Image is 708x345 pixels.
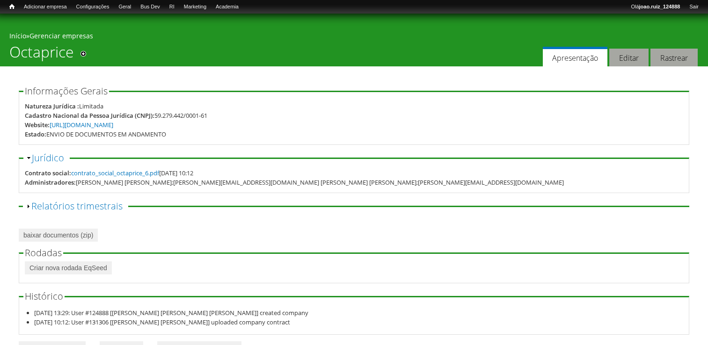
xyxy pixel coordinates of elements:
[25,120,50,129] div: Website:
[25,290,63,302] span: Histórico
[650,49,698,67] a: Rastrear
[71,169,193,177] span: [DATE] 10:12
[179,2,211,12] a: Marketing
[685,2,703,12] a: Sair
[114,2,136,12] a: Geral
[543,47,607,67] a: Apresentação
[19,229,98,242] a: baixar documentos (zip)
[71,169,159,177] a: contrato_social_octaprice_6.pdf
[31,200,123,212] a: Relatórios trimestrais
[25,85,108,97] span: Informações Gerais
[609,49,649,67] a: Editar
[9,43,74,66] h1: Octaprice
[76,178,564,187] div: [PERSON_NAME] [PERSON_NAME];[PERSON_NAME][EMAIL_ADDRESS][DOMAIN_NAME] [PERSON_NAME] [PERSON_NAME]...
[25,101,79,111] div: Natureza Jurídica :
[25,168,71,178] div: Contrato social:
[25,111,154,120] div: Cadastro Nacional da Pessoa Jurídica (CNPJ):
[25,246,62,259] span: Rodadas
[639,4,680,9] strong: joao.ruiz_124888
[34,317,684,327] li: [DATE] 10:12: User #131306 [[PERSON_NAME] [PERSON_NAME]] uploaded company contract
[626,2,685,12] a: Olájoao.ruiz_124888
[34,308,684,317] li: [DATE] 13:29: User #124888 [[PERSON_NAME] [PERSON_NAME] [PERSON_NAME]] created company
[29,31,93,40] a: Gerenciar empresas
[79,101,103,111] div: Limitada
[19,2,72,12] a: Adicionar empresa
[136,2,165,12] a: Bus Dev
[5,2,19,11] a: Início
[46,129,166,139] div: ENVIO DE DOCUMENTOS EM ANDAMENTO
[154,111,207,120] div: 59.279.442/0001-61
[50,121,113,129] a: [URL][DOMAIN_NAME]
[25,261,112,274] a: Criar nova rodada EqSeed
[32,151,64,164] a: Jurídico
[9,31,699,43] div: »
[9,3,15,10] span: Início
[72,2,114,12] a: Configurações
[211,2,243,12] a: Academia
[9,31,26,40] a: Início
[25,178,76,187] div: Administradores:
[165,2,179,12] a: RI
[25,129,46,139] div: Estado:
